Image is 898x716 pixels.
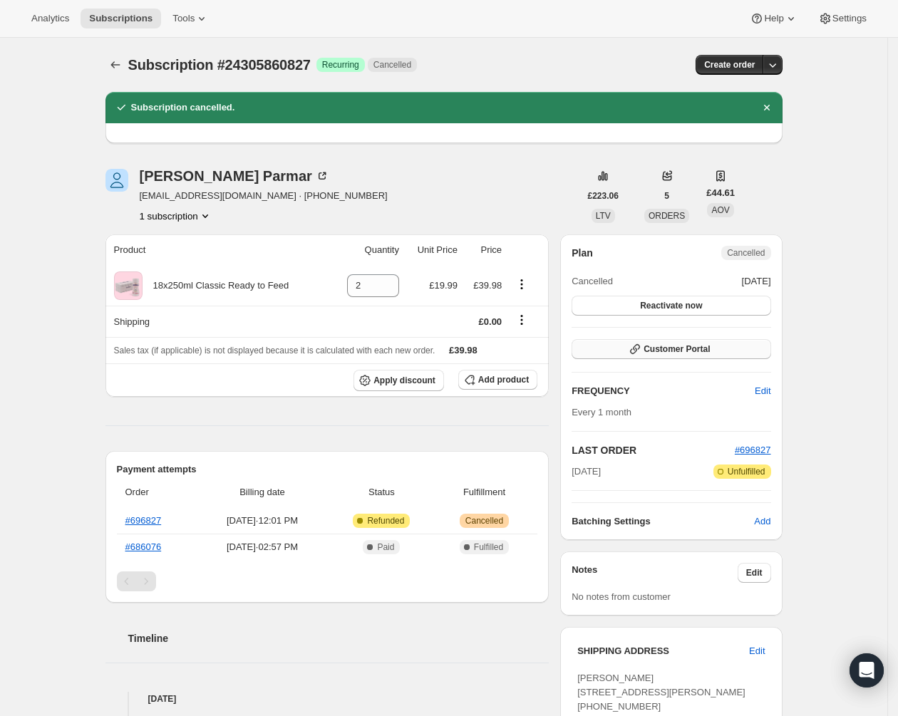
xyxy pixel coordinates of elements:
[640,300,702,311] span: Reactivate now
[728,466,765,477] span: Unfulfilled
[850,653,884,688] div: Open Intercom Messenger
[572,407,631,417] span: Every 1 month
[741,9,806,28] button: Help
[474,541,503,553] span: Fulfilled
[31,13,69,24] span: Analytics
[117,477,197,508] th: Order
[131,100,235,115] h2: Subscription cancelled.
[128,631,549,645] h2: Timeline
[117,462,538,477] h2: Payment attempts
[462,234,506,266] th: Price
[440,485,529,499] span: Fulfillment
[706,186,735,200] span: £44.61
[656,186,678,206] button: 5
[579,186,627,206] button: £223.06
[322,59,359,71] span: Recurring
[754,514,770,529] span: Add
[117,571,538,591] nav: Pagination
[125,515,162,526] a: #696827
[89,13,153,24] span: Subscriptions
[572,274,613,289] span: Cancelled
[201,485,324,499] span: Billing date
[664,190,669,202] span: 5
[143,279,289,293] div: 18x250ml Classic Ready to Feed
[429,280,458,291] span: £19.99
[105,306,331,337] th: Shipping
[749,644,765,658] span: Edit
[172,13,195,24] span: Tools
[478,374,529,385] span: Add product
[105,234,331,266] th: Product
[572,296,770,316] button: Reactivate now
[81,9,161,28] button: Subscriptions
[105,169,128,192] span: Sunanda Parmar
[465,515,503,526] span: Cancelled
[140,189,388,203] span: [EMAIL_ADDRESS][DOMAIN_NAME] · [PHONE_NUMBER]
[201,514,324,528] span: [DATE] · 12:01 PM
[331,234,403,266] th: Quantity
[810,9,875,28] button: Settings
[458,370,537,390] button: Add product
[510,312,533,328] button: Shipping actions
[403,234,462,266] th: Unit Price
[114,271,143,300] img: product img
[704,59,755,71] span: Create order
[596,211,611,221] span: LTV
[696,55,763,75] button: Create order
[572,339,770,359] button: Customer Portal
[373,59,411,71] span: Cancelled
[745,510,779,533] button: Add
[373,375,435,386] span: Apply discount
[572,443,735,457] h2: LAST ORDER
[577,644,749,658] h3: SHIPPING ADDRESS
[125,541,162,552] a: #686076
[649,211,685,221] span: ORDERS
[832,13,867,24] span: Settings
[727,247,765,259] span: Cancelled
[23,9,78,28] button: Analytics
[128,57,311,73] span: Subscription #24305860827
[588,190,619,202] span: £223.06
[114,346,435,356] span: Sales tax (if applicable) is not displayed because it is calculated with each new order.
[572,563,738,583] h3: Notes
[735,443,771,457] button: #696827
[757,98,777,118] button: Dismiss notification
[735,445,771,455] a: #696827
[711,205,729,215] span: AOV
[742,274,771,289] span: [DATE]
[572,514,754,529] h6: Batching Settings
[473,280,502,291] span: £39.98
[644,343,710,355] span: Customer Portal
[577,673,745,712] span: [PERSON_NAME] [STREET_ADDRESS][PERSON_NAME] [PHONE_NUMBER]
[746,380,779,403] button: Edit
[164,9,217,28] button: Tools
[105,692,549,706] h4: [DATE]
[332,485,431,499] span: Status
[572,465,601,479] span: [DATE]
[738,563,771,583] button: Edit
[740,640,773,663] button: Edit
[510,276,533,292] button: Product actions
[572,591,671,602] span: No notes from customer
[201,540,324,554] span: [DATE] · 02:57 PM
[377,541,394,553] span: Paid
[367,515,404,526] span: Refunded
[479,316,502,327] span: £0.00
[746,567,763,578] span: Edit
[449,345,478,356] span: £39.98
[572,384,755,398] h2: FREQUENCY
[105,55,125,75] button: Subscriptions
[140,169,329,183] div: [PERSON_NAME] Parmar
[764,13,783,24] span: Help
[353,370,444,391] button: Apply discount
[140,209,212,223] button: Product actions
[572,246,593,260] h2: Plan
[755,384,770,398] span: Edit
